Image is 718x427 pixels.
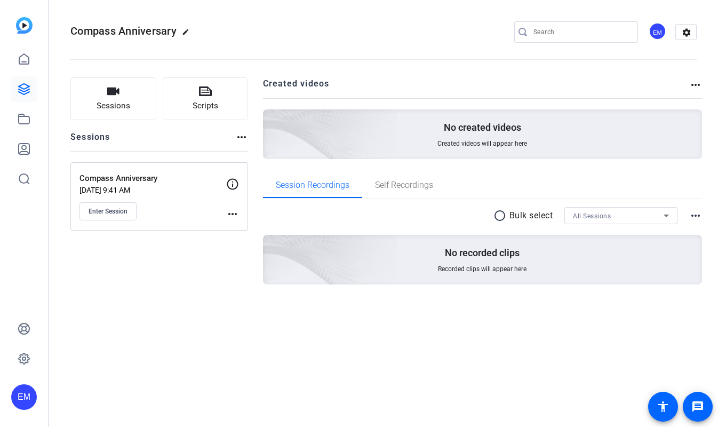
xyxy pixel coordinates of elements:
span: Created videos will appear here [437,139,527,148]
mat-icon: more_horiz [226,208,239,220]
input: Search [533,26,629,38]
img: embarkstudio-empty-session.png [143,129,398,361]
span: Sessions [97,100,130,112]
p: [DATE] 9:41 AM [79,186,226,194]
span: All Sessions [573,212,611,220]
mat-icon: more_horiz [689,78,702,91]
mat-icon: accessibility [657,400,669,413]
button: Scripts [163,77,249,120]
h2: Sessions [70,131,110,151]
p: No created videos [444,121,521,134]
ngx-avatar: EJ Massa [649,22,667,41]
mat-icon: edit [182,28,195,41]
button: Enter Session [79,202,137,220]
img: Creted videos background [143,4,398,235]
button: Sessions [70,77,156,120]
p: No recorded clips [445,247,520,259]
span: Self Recordings [375,181,433,189]
span: Scripts [193,100,218,112]
p: Compass Anniversary [79,172,226,185]
img: blue-gradient.svg [16,17,33,34]
span: Session Recordings [276,181,349,189]
mat-icon: radio_button_unchecked [493,209,509,222]
h2: Created videos [263,77,690,98]
mat-icon: more_horiz [689,209,702,222]
span: Recorded clips will appear here [438,265,526,273]
span: Compass Anniversary [70,25,177,37]
span: Enter Session [89,207,127,216]
mat-icon: settings [676,25,697,41]
mat-icon: more_horiz [235,131,248,144]
p: Bulk select [509,209,553,222]
mat-icon: message [691,400,704,413]
div: EM [11,384,37,410]
div: EM [649,22,666,40]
